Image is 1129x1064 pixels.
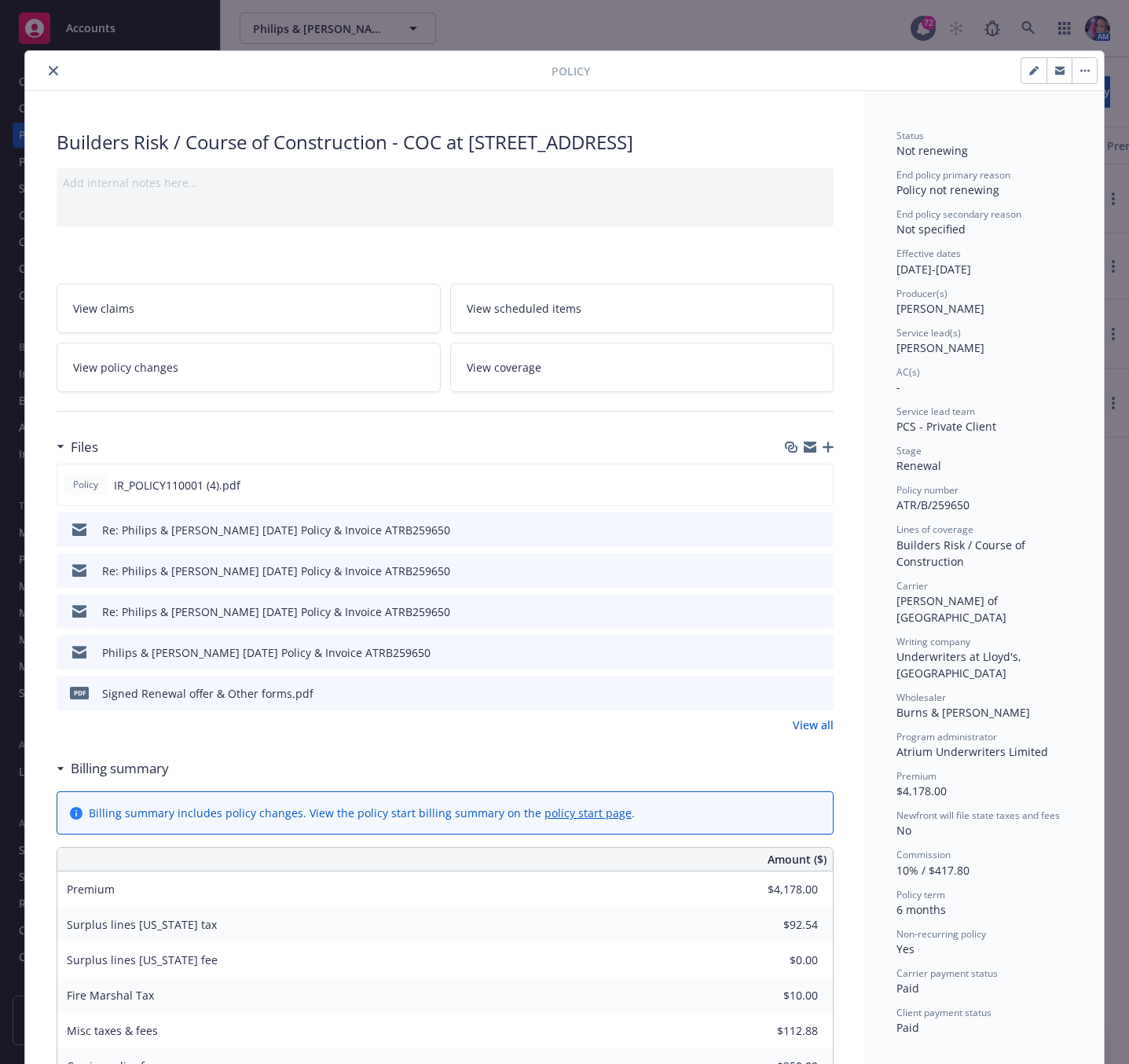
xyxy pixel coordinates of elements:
span: 10% / $417.80 [896,863,970,878]
span: AC(s) [896,365,920,379]
span: Service lead(s) [896,326,961,339]
span: Premium [896,769,937,783]
div: Re: Philips & [PERSON_NAME] [DATE] Policy & Invoice ATRB259650 [102,522,450,538]
span: Burns & [PERSON_NAME] [896,705,1030,720]
span: Effective dates [896,247,961,260]
button: download file [788,644,801,661]
input: 0.00 [725,913,827,937]
span: End policy secondary reason [896,207,1021,221]
span: Status [896,129,924,142]
span: [PERSON_NAME] [896,340,984,355]
span: Carrier payment status [896,967,998,980]
span: [PERSON_NAME] [896,301,984,316]
span: Policy not renewing [896,182,999,197]
input: 0.00 [725,948,827,972]
button: download file [788,685,801,702]
h3: Billing summary [71,758,169,779]
div: Builders Risk / Course of Construction [896,537,1072,570]
span: View coverage [467,359,541,376]
span: Yes [896,941,915,956]
input: 0.00 [725,984,827,1007]
span: Renewal [896,458,941,473]
span: $4,178.00 [896,783,947,798]
button: preview file [813,563,827,579]
span: Fire Marshal Tax [67,988,154,1003]
span: Underwriters at Lloyd's, [GEOGRAPHIC_DATA] [896,649,1025,681]
a: View policy changes [57,343,441,392]
div: Add internal notes here... [63,174,827,191]
span: Not specified [896,222,966,237]
span: Program administrator [896,730,997,743]
h3: Files [71,437,98,457]
span: End policy primary reason [896,168,1010,182]
span: Non-recurring policy [896,927,986,941]
button: preview file [813,604,827,620]
div: [DATE] - [DATE] [896,247,1072,277]
span: IR_POLICY110001 (4).pdf [114,477,240,493]
div: Signed Renewal offer & Other forms.pdf [102,685,313,702]
span: Newfront will file state taxes and fees [896,809,1060,822]
button: preview file [813,522,827,538]
span: Paid [896,981,919,996]
span: PCS - Private Client [896,419,996,434]
a: View all [793,717,834,733]
span: Surplus lines [US_STATE] tax [67,917,217,932]
input: 0.00 [725,878,827,901]
span: Writing company [896,635,970,648]
span: View scheduled items [467,300,581,317]
button: close [44,61,63,80]
button: download file [788,604,801,620]
a: View coverage [450,343,834,392]
span: Atrium Underwriters Limited [896,744,1048,759]
span: Not renewing [896,143,968,158]
span: 6 months [896,902,946,917]
span: Producer(s) [896,287,948,300]
div: Billing summary [57,758,169,779]
span: ATR/B/259650 [896,497,970,512]
span: Stage [896,444,922,457]
div: Billing summary includes policy changes. View the policy start billing summary on the . [89,805,635,821]
div: Builders Risk / Course of Construction - COC at [STREET_ADDRESS] [57,129,834,156]
a: policy start page [544,805,632,820]
span: [PERSON_NAME] of [GEOGRAPHIC_DATA] [896,593,1006,625]
button: download file [787,477,800,493]
span: Carrier [896,579,928,593]
span: Lines of coverage [896,523,973,536]
input: 0.00 [725,1019,827,1043]
span: View claims [73,300,134,317]
div: Re: Philips & [PERSON_NAME] [DATE] Policy & Invoice ATRB259650 [102,604,450,620]
span: Policy term [896,888,945,901]
button: preview file [812,477,827,493]
button: preview file [813,685,827,702]
span: pdf [70,687,89,699]
div: Re: Philips & [PERSON_NAME] [DATE] Policy & Invoice ATRB259650 [102,563,450,579]
span: Policy number [896,483,959,497]
span: Surplus lines [US_STATE] fee [67,952,218,967]
span: Service lead team [896,405,975,418]
span: Wholesaler [896,691,946,704]
div: Files [57,437,98,457]
button: download file [788,522,801,538]
span: Policy [552,63,590,79]
span: Commission [896,848,951,861]
span: Amount ($) [768,851,827,868]
div: Philips & [PERSON_NAME] [DATE] Policy & Invoice ATRB259650 [102,644,431,661]
span: Client payment status [896,1006,992,1019]
span: Policy [70,478,101,492]
button: preview file [813,644,827,661]
span: Premium [67,882,115,897]
span: View policy changes [73,359,178,376]
span: - [896,380,900,394]
span: Misc taxes & fees [67,1023,158,1038]
a: View claims [57,284,441,333]
span: Paid [896,1020,919,1035]
button: download file [788,563,801,579]
a: View scheduled items [450,284,834,333]
span: No [896,823,911,838]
